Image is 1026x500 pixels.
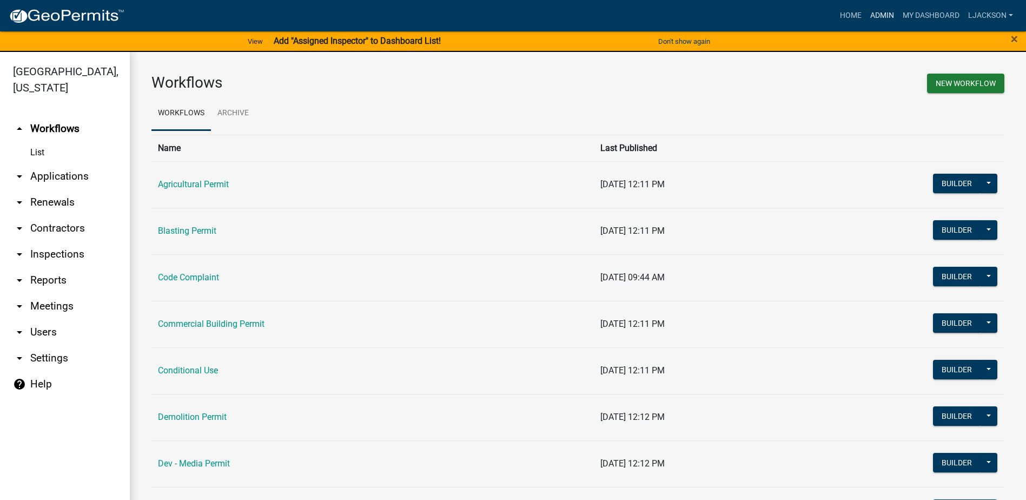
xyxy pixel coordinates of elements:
button: Builder [933,267,981,286]
span: [DATE] 12:12 PM [600,412,665,422]
a: ljackson [964,5,1017,26]
span: [DATE] 12:12 PM [600,458,665,469]
button: Builder [933,313,981,333]
h3: Workflows [151,74,570,92]
span: [DATE] 09:44 AM [600,272,665,282]
a: View [243,32,267,50]
a: Agricultural Permit [158,179,229,189]
a: Blasting Permit [158,226,216,236]
button: Builder [933,406,981,426]
button: Builder [933,220,981,240]
i: arrow_drop_down [13,326,26,339]
a: Admin [866,5,898,26]
button: Close [1011,32,1018,45]
i: arrow_drop_up [13,122,26,135]
span: × [1011,31,1018,47]
i: arrow_drop_down [13,222,26,235]
i: arrow_drop_down [13,300,26,313]
span: [DATE] 12:11 PM [600,226,665,236]
i: arrow_drop_down [13,170,26,183]
th: Name [151,135,594,161]
button: Builder [933,453,981,472]
a: Conditional Use [158,365,218,376]
a: Home [836,5,866,26]
a: Workflows [151,96,211,131]
button: New Workflow [927,74,1004,93]
a: Demolition Permit [158,412,227,422]
button: Builder [933,174,981,193]
a: Code Complaint [158,272,219,282]
i: arrow_drop_down [13,196,26,209]
button: Builder [933,360,981,379]
span: [DATE] 12:11 PM [600,365,665,376]
i: arrow_drop_down [13,248,26,261]
a: Dev - Media Permit [158,458,230,469]
i: help [13,378,26,391]
a: Commercial Building Permit [158,319,264,329]
a: Archive [211,96,255,131]
strong: Add "Assigned Inspector" to Dashboard List! [274,36,441,46]
button: Don't show again [654,32,714,50]
th: Last Published [594,135,856,161]
span: [DATE] 12:11 PM [600,179,665,189]
i: arrow_drop_down [13,274,26,287]
a: My Dashboard [898,5,964,26]
span: [DATE] 12:11 PM [600,319,665,329]
i: arrow_drop_down [13,352,26,365]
